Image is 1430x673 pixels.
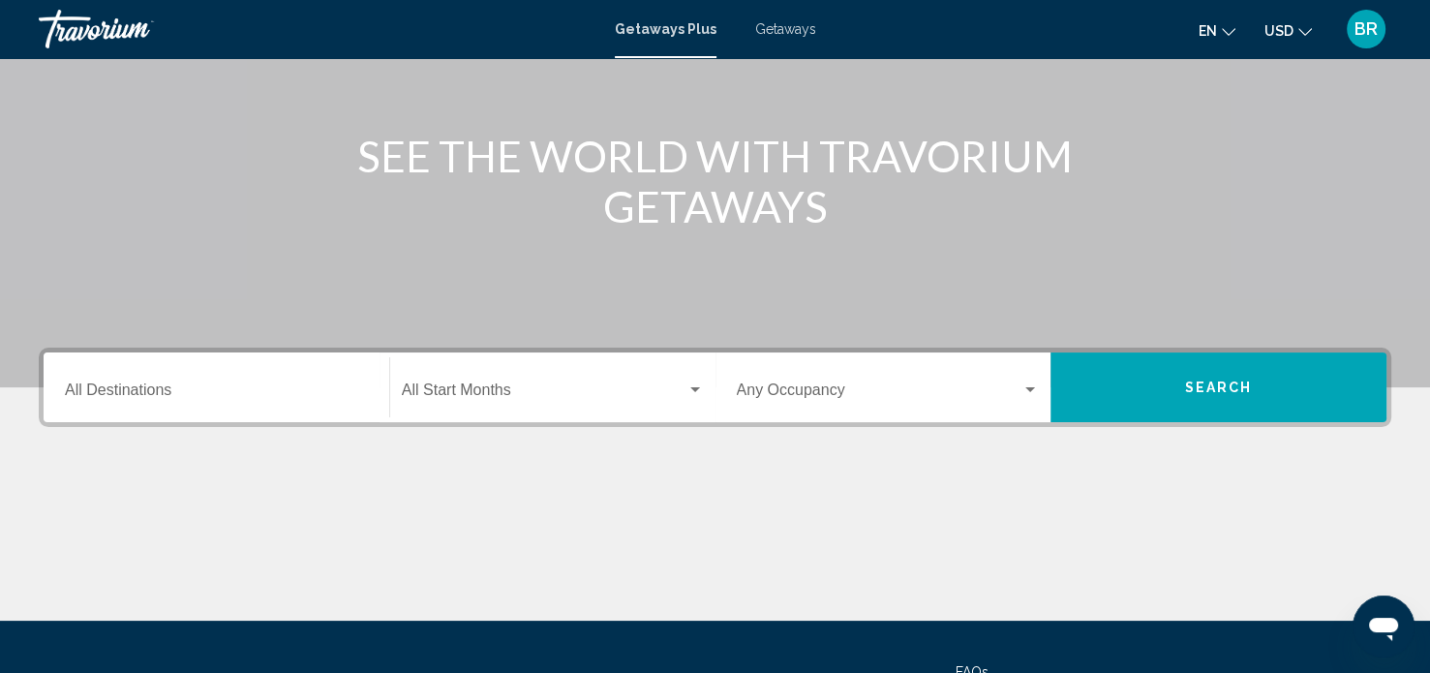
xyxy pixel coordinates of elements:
a: Getaways Plus [615,21,716,37]
span: en [1199,23,1217,39]
iframe: Button to launch messaging window [1353,596,1415,658]
a: Getaways [755,21,816,37]
span: BR [1354,19,1378,39]
h1: SEE THE WORLD WITH TRAVORIUM GETAWAYS [352,131,1079,231]
span: USD [1264,23,1293,39]
button: Search [1050,352,1386,422]
span: Search [1185,381,1253,396]
button: User Menu [1341,9,1391,49]
div: Search widget [44,352,1386,422]
a: Travorium [39,10,595,48]
button: Change currency [1264,16,1312,45]
button: Change language [1199,16,1235,45]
